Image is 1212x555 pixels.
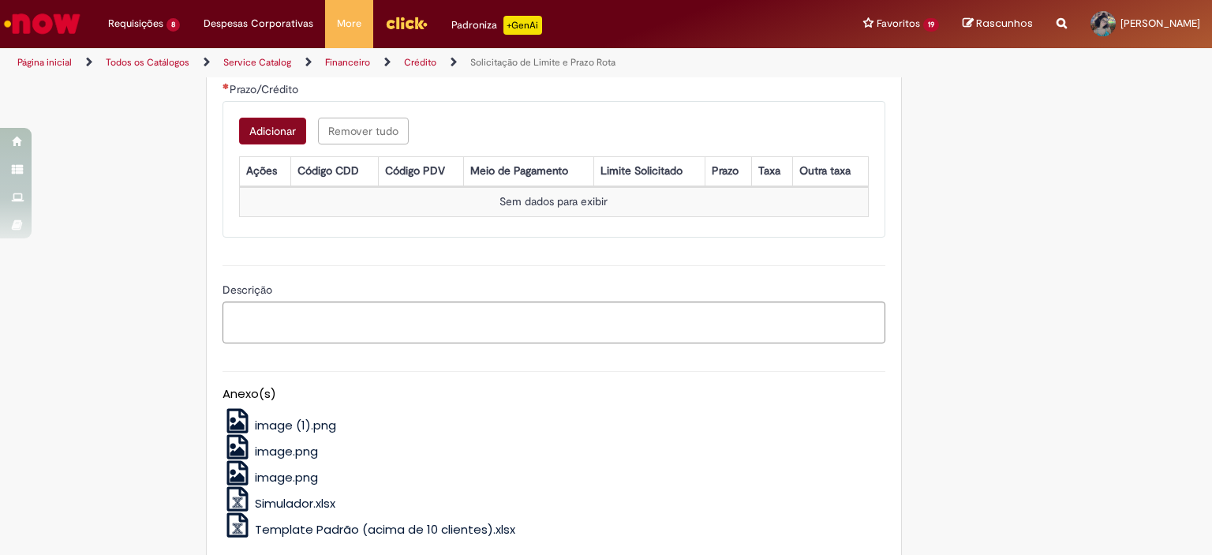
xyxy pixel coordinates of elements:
span: image.png [255,469,318,486]
a: Service Catalog [223,56,291,69]
a: image.png [223,443,319,459]
span: image.png [255,443,318,459]
th: Código PDV [378,156,463,186]
span: Despesas Corporativas [204,16,313,32]
th: Prazo [705,156,751,186]
span: Necessários [223,83,230,89]
th: Limite Solicitado [593,156,705,186]
th: Código CDD [291,156,379,186]
span: Favoritos [877,16,920,32]
textarea: Descrição [223,302,885,344]
a: Página inicial [17,56,72,69]
span: image (1).png [255,417,336,433]
span: More [337,16,361,32]
span: 8 [166,18,180,32]
span: Requisições [108,16,163,32]
p: +GenAi [503,16,542,35]
th: Ações [239,156,290,186]
a: Todos os Catálogos [106,56,189,69]
th: Outra taxa [793,156,869,186]
a: Financeiro [325,56,370,69]
th: Meio de Pagamento [464,156,593,186]
a: Solicitação de Limite e Prazo Rota [470,56,615,69]
th: Taxa [751,156,792,186]
span: Template Padrão (acima de 10 clientes).xlsx [255,521,515,538]
button: Add a row for Prazo/Crédito [239,118,306,144]
img: ServiceNow [2,8,83,39]
img: click_logo_yellow_360x200.png [385,11,428,35]
span: 19 [923,18,939,32]
a: Crédito [404,56,436,69]
td: Sem dados para exibir [239,187,868,216]
a: Rascunhos [963,17,1033,32]
span: Descrição [223,283,275,297]
a: Simulador.xlsx [223,495,336,512]
span: Rascunhos [976,16,1033,31]
span: Prazo/Crédito [230,82,301,96]
div: Padroniza [451,16,542,35]
span: [PERSON_NAME] [1120,17,1200,30]
h5: Anexo(s) [223,388,885,401]
a: Template Padrão (acima de 10 clientes).xlsx [223,521,516,538]
a: image.png [223,469,319,486]
span: Simulador.xlsx [255,495,335,512]
ul: Trilhas de página [12,48,796,77]
a: image (1).png [223,417,337,433]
